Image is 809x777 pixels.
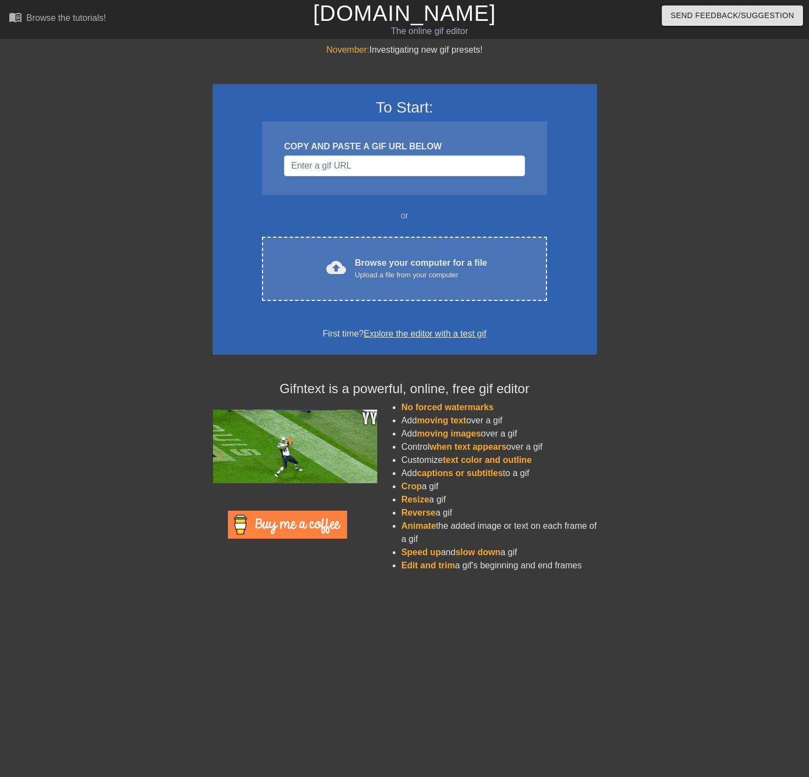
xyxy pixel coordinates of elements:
[401,440,597,454] li: Control over a gif
[275,25,584,38] div: The online gif editor
[671,9,794,23] span: Send Feedback/Suggestion
[455,547,500,557] span: slow down
[227,327,583,340] div: First time?
[213,43,597,57] div: Investigating new gif presets!
[401,506,597,519] li: a gif
[401,427,597,440] li: Add over a gif
[401,559,597,572] li: a gif's beginning and end frames
[401,519,597,546] li: the added image or text on each frame of a gif
[355,270,487,281] div: Upload a file from your computer
[355,256,487,281] div: Browse your computer for a file
[401,493,597,506] li: a gif
[227,98,583,117] h3: To Start:
[401,454,597,467] li: Customize
[228,511,347,539] img: Buy Me A Coffee
[213,381,597,397] h4: Gifntext is a powerful, online, free gif editor
[364,329,486,338] a: Explore the editor with a test gif
[9,10,106,27] a: Browse the tutorials!
[401,521,436,530] span: Animate
[401,482,422,491] span: Crop
[241,209,568,222] div: or
[326,45,369,54] span: November:
[401,495,429,504] span: Resize
[401,403,494,412] span: No forced watermarks
[417,468,503,478] span: captions or subtitles
[213,410,377,483] img: football_small.gif
[401,414,597,427] li: Add over a gif
[417,429,481,438] span: moving images
[9,10,22,24] span: menu_book
[401,561,455,570] span: Edit and trim
[401,480,597,493] li: a gif
[662,5,803,26] button: Send Feedback/Suggestion
[326,258,346,277] span: cloud_upload
[401,508,436,517] span: Reverse
[401,547,441,557] span: Speed up
[284,155,525,176] input: Username
[313,1,496,25] a: [DOMAIN_NAME]
[401,467,597,480] li: Add to a gif
[429,442,506,451] span: when text appears
[417,416,466,425] span: moving text
[401,546,597,559] li: and a gif
[26,13,106,23] div: Browse the tutorials!
[443,455,532,465] span: text color and outline
[284,140,525,153] div: COPY AND PASTE A GIF URL BELOW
